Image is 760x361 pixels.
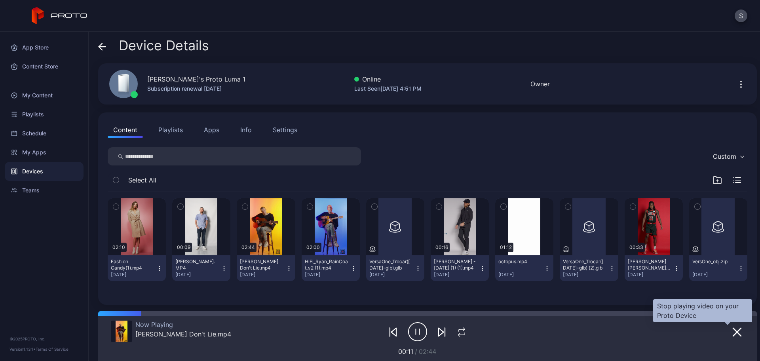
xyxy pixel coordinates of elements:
[175,258,219,271] div: Drew_Sony_test.MP4
[625,255,683,281] button: [PERSON_NAME] [PERSON_NAME] 1.mp4[DATE]
[5,86,84,105] a: My Content
[147,84,245,93] div: Subscription renewal [DATE]
[563,272,608,278] div: [DATE]
[240,258,283,271] div: Ryan Pollie's Don't Lie.mp4
[415,348,417,355] span: /
[5,143,84,162] a: My Apps
[530,79,550,89] div: Owner
[175,272,221,278] div: [DATE]
[563,258,606,271] div: VersaOne_Trocar(feb21-glb) (2).glb
[5,105,84,124] a: Playlists
[273,125,297,135] div: Settings
[240,272,285,278] div: [DATE]
[5,124,84,143] a: Schedule
[135,330,231,338] div: Ryan Pollie's Don't Lie.mp4
[5,38,84,57] a: App Store
[354,74,422,84] div: Online
[369,272,415,278] div: [DATE]
[713,152,736,160] div: Custom
[366,255,424,281] button: VersaOne_Trocar([DATE]-glb).glb[DATE]
[434,272,479,278] div: [DATE]
[495,255,553,281] button: octopus.mp4[DATE]
[628,258,671,271] div: CB Ayo Dosunmu 1.mp4
[5,162,84,181] a: Devices
[235,122,257,138] button: Info
[431,255,489,281] button: [PERSON_NAME] - [DATE] (1) (1).mp4[DATE]
[305,272,350,278] div: [DATE]
[689,255,747,281] button: VersOne_obj.zip[DATE]
[692,272,738,278] div: [DATE]
[419,348,436,355] span: 02:44
[398,348,413,355] span: 00:11
[172,255,230,281] button: [PERSON_NAME].MP4[DATE]
[237,255,295,281] button: [PERSON_NAME] Don't Lie.mp4[DATE]
[657,301,748,320] div: Stop playing video on your Proto Device
[709,147,747,165] button: Custom
[735,9,747,22] button: S
[692,258,736,265] div: VersOne_obj.zip
[108,255,166,281] button: Fashion Candy(1).mp4[DATE]
[119,38,209,53] span: Device Details
[36,347,68,351] a: Terms Of Service
[628,272,673,278] div: [DATE]
[434,258,477,271] div: Tommy Fleetwood - 12.06.24 (1) (1).mp4
[498,258,542,265] div: octopus.mp4
[240,125,252,135] div: Info
[147,74,245,84] div: [PERSON_NAME]'s Proto Luma 1
[9,336,79,342] div: © 2025 PROTO, Inc.
[369,258,413,271] div: VersaOne_Trocar(feb21-glb).glb
[498,272,544,278] div: [DATE]
[5,57,84,76] a: Content Store
[108,122,143,138] button: Content
[111,258,154,271] div: Fashion Candy(1).mp4
[354,84,422,93] div: Last Seen [DATE] 4:51 PM
[5,181,84,200] a: Teams
[267,122,303,138] button: Settings
[128,175,156,185] span: Select All
[560,255,618,281] button: VersaOne_Trocar([DATE]-glb) (2).glb[DATE]
[198,122,225,138] button: Apps
[302,255,360,281] button: HiFi_Ryan_RainCoat_v2 (1).mp4[DATE]
[9,347,36,351] span: Version 1.13.1 •
[305,258,348,271] div: HiFi_Ryan_RainCoat_v2 (1).mp4
[153,122,188,138] button: Playlists
[135,321,231,329] div: Now Playing
[111,272,156,278] div: [DATE]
